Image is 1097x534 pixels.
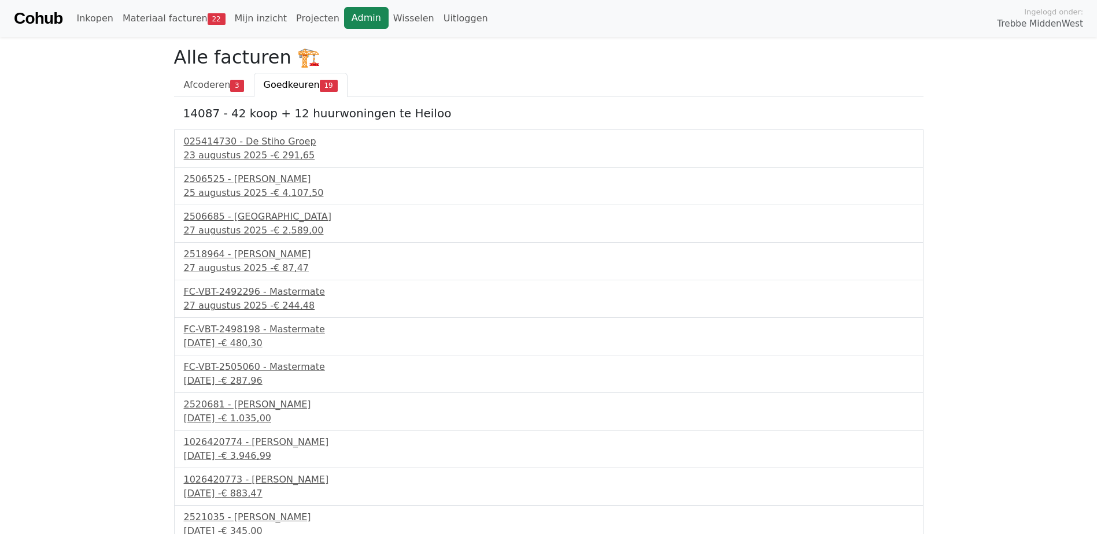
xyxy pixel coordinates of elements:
a: Cohub [14,5,62,32]
div: 025414730 - De Stiho Groep [184,135,914,149]
span: € 480,30 [221,338,262,348]
a: FC-VBT-2505060 - Mastermate[DATE] -€ 287,96 [184,360,914,388]
a: 1026420773 - [PERSON_NAME][DATE] -€ 883,47 [184,473,914,500]
div: 25 augustus 2025 - [184,186,914,200]
h5: 14087 - 42 koop + 12 huurwoningen te Heiloo [183,106,914,120]
a: Inkopen [72,7,117,30]
a: Admin [344,7,389,29]
a: Mijn inzicht [230,7,292,30]
div: [DATE] - [184,336,914,350]
a: 1026420774 - [PERSON_NAME][DATE] -€ 3.946,99 [184,435,914,463]
span: Trebbe MiddenWest [997,17,1083,31]
a: Uitloggen [439,7,493,30]
a: Goedkeuren19 [254,73,348,97]
span: € 3.946,99 [221,450,271,461]
h2: Alle facturen 🏗️ [174,46,924,68]
span: € 291,65 [274,150,315,161]
a: 2506525 - [PERSON_NAME]25 augustus 2025 -€ 4.107,50 [184,172,914,200]
a: Projecten [291,7,344,30]
span: € 87,47 [274,262,309,273]
div: [DATE] - [184,449,914,463]
a: 2518964 - [PERSON_NAME]27 augustus 2025 -€ 87,47 [184,247,914,275]
div: FC-VBT-2498198 - Mastermate [184,322,914,336]
div: [DATE] - [184,374,914,388]
span: € 287,96 [221,375,262,386]
div: 1026420773 - [PERSON_NAME] [184,473,914,487]
div: 2506525 - [PERSON_NAME] [184,172,914,186]
div: FC-VBT-2492296 - Mastermate [184,285,914,299]
a: Afcoderen3 [174,73,254,97]
span: € 4.107,50 [274,187,324,198]
a: 2520681 - [PERSON_NAME][DATE] -€ 1.035,00 [184,398,914,425]
a: Materiaal facturen22 [118,7,230,30]
span: 22 [208,13,226,25]
div: 2518964 - [PERSON_NAME] [184,247,914,261]
a: Wisselen [389,7,439,30]
a: FC-VBT-2492296 - Mastermate27 augustus 2025 -€ 244,48 [184,285,914,313]
div: 27 augustus 2025 - [184,261,914,275]
a: 025414730 - De Stiho Groep23 augustus 2025 -€ 291,65 [184,135,914,162]
a: FC-VBT-2498198 - Mastermate[DATE] -€ 480,30 [184,322,914,350]
span: 3 [230,80,243,91]
a: 2506685 - [GEOGRAPHIC_DATA]27 augustus 2025 -€ 2.589,00 [184,210,914,238]
div: 2520681 - [PERSON_NAME] [184,398,914,411]
span: € 883,47 [221,488,262,499]
div: 2506685 - [GEOGRAPHIC_DATA] [184,210,914,224]
span: € 2.589,00 [274,225,324,236]
div: FC-VBT-2505060 - Mastermate [184,360,914,374]
div: [DATE] - [184,411,914,425]
div: [DATE] - [184,487,914,500]
div: 27 augustus 2025 - [184,299,914,313]
span: € 244,48 [274,300,315,311]
div: 27 augustus 2025 - [184,224,914,238]
span: € 1.035,00 [221,413,271,424]
span: Afcoderen [184,79,231,90]
div: 1026420774 - [PERSON_NAME] [184,435,914,449]
div: 2521035 - [PERSON_NAME] [184,510,914,524]
span: Ingelogd onder: [1024,6,1083,17]
div: 23 augustus 2025 - [184,149,914,162]
span: Goedkeuren [264,79,320,90]
span: 19 [320,80,338,91]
